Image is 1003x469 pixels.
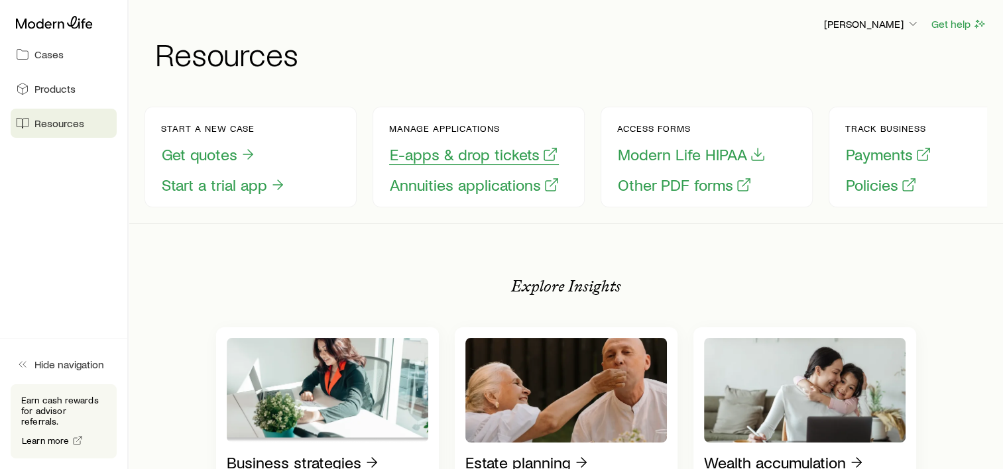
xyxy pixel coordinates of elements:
[155,38,987,70] h1: Resources
[11,74,117,103] a: Products
[161,144,257,165] button: Get quotes
[21,395,106,427] p: Earn cash rewards for advisor referrals.
[511,277,621,295] p: Explore Insights
[11,109,117,138] a: Resources
[34,117,84,130] span: Resources
[34,358,104,371] span: Hide navigation
[465,338,667,443] img: Estate planning
[845,175,917,195] button: Policies
[11,40,117,69] a: Cases
[617,144,766,165] button: Modern Life HIPAA
[845,144,932,165] button: Payments
[617,123,766,134] p: Access forms
[34,82,76,95] span: Products
[389,144,559,165] button: E-apps & drop tickets
[22,436,70,445] span: Learn more
[824,17,919,30] p: [PERSON_NAME]
[389,123,560,134] p: Manage applications
[34,48,64,61] span: Cases
[823,17,920,32] button: [PERSON_NAME]
[11,350,117,379] button: Hide navigation
[389,175,560,195] button: Annuities applications
[704,338,906,443] img: Wealth accumulation
[617,175,752,195] button: Other PDF forms
[931,17,987,32] button: Get help
[161,175,286,195] button: Start a trial app
[227,338,428,443] img: Business strategies
[11,384,117,458] div: Earn cash rewards for advisor referrals.Learn more
[161,123,286,134] p: Start a new case
[845,123,932,134] p: Track business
